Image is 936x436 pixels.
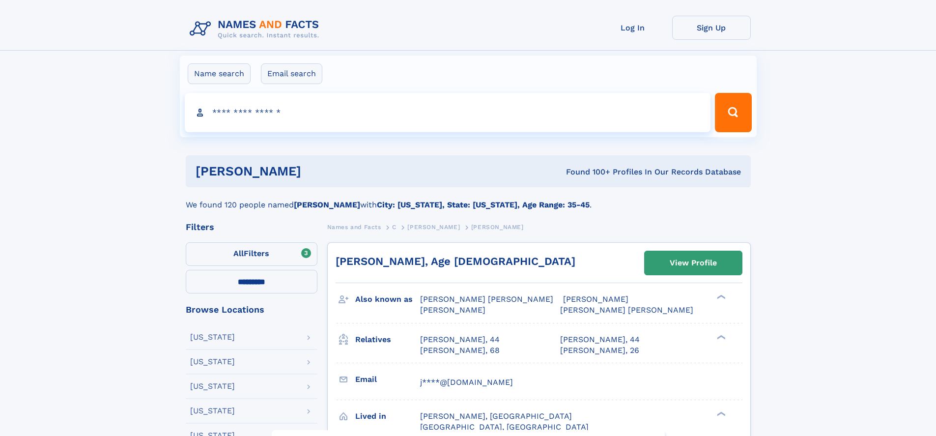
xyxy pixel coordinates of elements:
[196,165,434,177] h1: [PERSON_NAME]
[420,305,485,315] span: [PERSON_NAME]
[190,358,235,366] div: [US_STATE]
[670,252,717,274] div: View Profile
[186,187,751,211] div: We found 120 people named with .
[714,410,726,417] div: ❯
[645,251,742,275] a: View Profile
[420,334,500,345] a: [PERSON_NAME], 44
[294,200,360,209] b: [PERSON_NAME]
[185,93,711,132] input: search input
[392,224,397,231] span: C
[355,371,420,388] h3: Email
[407,221,460,233] a: [PERSON_NAME]
[355,291,420,308] h3: Also known as
[190,382,235,390] div: [US_STATE]
[420,411,572,421] span: [PERSON_NAME], [GEOGRAPHIC_DATA]
[420,294,553,304] span: [PERSON_NAME] [PERSON_NAME]
[392,221,397,233] a: C
[261,63,322,84] label: Email search
[327,221,381,233] a: Names and Facts
[560,305,693,315] span: [PERSON_NAME] [PERSON_NAME]
[186,16,327,42] img: Logo Names and Facts
[672,16,751,40] a: Sign Up
[420,345,500,356] a: [PERSON_NAME], 68
[715,93,751,132] button: Search Button
[190,407,235,415] div: [US_STATE]
[407,224,460,231] span: [PERSON_NAME]
[188,63,251,84] label: Name search
[714,294,726,300] div: ❯
[186,223,317,232] div: Filters
[563,294,628,304] span: [PERSON_NAME]
[420,422,589,432] span: [GEOGRAPHIC_DATA], [GEOGRAPHIC_DATA]
[560,334,640,345] a: [PERSON_NAME], 44
[190,333,235,341] div: [US_STATE]
[186,305,317,314] div: Browse Locations
[714,334,726,340] div: ❯
[594,16,672,40] a: Log In
[377,200,590,209] b: City: [US_STATE], State: [US_STATE], Age Range: 35-45
[355,408,420,425] h3: Lived in
[233,249,244,258] span: All
[471,224,524,231] span: [PERSON_NAME]
[186,242,317,266] label: Filters
[433,167,741,177] div: Found 100+ Profiles In Our Records Database
[560,345,639,356] a: [PERSON_NAME], 26
[355,331,420,348] h3: Relatives
[336,255,575,267] a: [PERSON_NAME], Age [DEMOGRAPHIC_DATA]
